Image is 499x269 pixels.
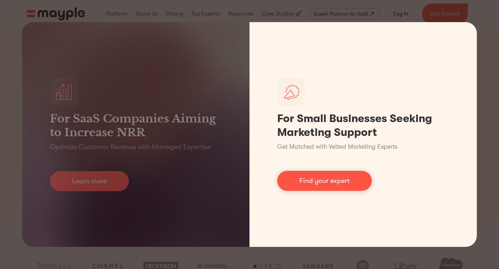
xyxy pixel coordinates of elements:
h1: For Small Businesses Seeking Marketing Support [277,112,449,139]
p: Optimize Customer Revenue with Managed Expertise [50,142,211,152]
h3: For SaaS Companies Aiming to Increase NRR [50,112,222,139]
a: Find your expert [277,171,372,191]
a: Learn more [50,171,129,191]
p: Get Matched with Vetted Marketing Experts [277,142,397,151]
